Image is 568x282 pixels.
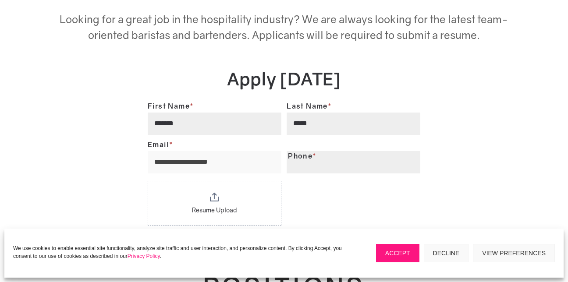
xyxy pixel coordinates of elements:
iframe: reCAPTCHA [287,179,418,213]
a: Privacy Policy [128,253,160,259]
p: We use cookies to enable essential site functionality, analyze site traffic and user interaction,... [13,244,345,260]
button: View preferences [473,244,555,262]
button: Decline [424,244,469,262]
h2: Apply [DATE] [57,69,511,93]
button: Resume Upload. Resume Upload. Maximum file size: 52.43MB [192,206,237,215]
button: Accept [376,244,419,262]
span: Looking for a great job in the hospitality industry? We are always looking for the latest team-or... [60,13,508,41]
